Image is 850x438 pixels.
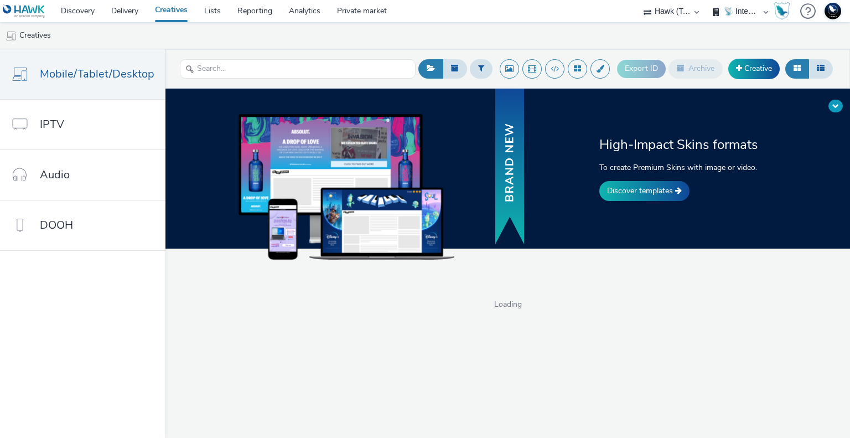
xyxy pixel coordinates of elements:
input: Search... [180,59,416,79]
img: example of skins on dekstop, tablet and mobile devices [239,114,454,259]
span: IPTV [40,116,64,132]
button: Export ID [617,60,666,78]
span: DOOH [40,217,73,233]
a: Discover templates [599,181,690,201]
img: mobile [6,30,17,42]
img: Support Hawk [825,3,841,19]
button: Table [808,59,833,78]
img: banner with new text [493,87,526,247]
span: Audio [40,167,70,183]
img: Hawk Academy [774,2,790,20]
h2: High-Impact Skins formats [599,136,765,153]
button: Archive [668,59,723,78]
img: undefined Logo [3,4,45,18]
button: Grid [785,59,809,78]
p: To create Premium Skins with image or video. [599,162,765,173]
a: Creative [728,59,780,79]
span: Mobile/Tablet/Desktop [40,66,154,82]
span: Loading [165,299,850,310]
a: Hawk Academy [774,2,795,20]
